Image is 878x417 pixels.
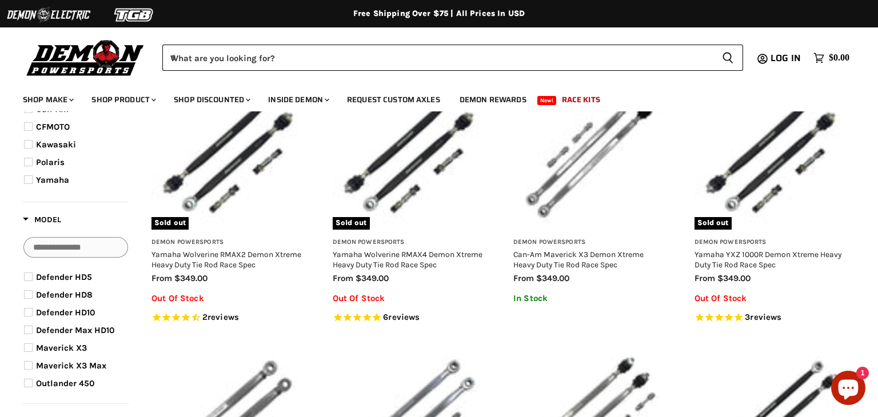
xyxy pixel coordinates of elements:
span: reviews [207,312,239,322]
a: Shop Product [83,88,163,111]
span: from [695,273,715,283]
span: Sold out [333,217,370,230]
span: Model [23,215,61,224]
span: from [333,273,353,283]
a: $0.00 [808,50,855,66]
p: Out Of Stock [695,294,847,303]
span: Defender HD8 [36,290,93,300]
input: When autocomplete results are available use up and down arrows to review and enter to select [162,45,713,71]
a: Yamaha YXZ 1000R Demon Xtreme Heavy Duty Tie Rod Race Spec [695,250,841,269]
span: Defender HD5 [36,272,92,282]
img: Yamaha Wolverine RMAX4 Demon Xtreme Heavy Duty Tie Rod Race Spec [333,78,485,230]
span: reviews [388,312,420,322]
a: Yamaha YXZ 1000R Demon Xtreme Heavy Duty Tie Rod Race SpecSold out [695,78,847,230]
span: Defender HD10 [36,307,95,318]
span: Sold out [695,217,732,230]
input: Search Options [23,237,128,258]
p: Out Of Stock [151,294,304,303]
span: Defender Max HD10 [36,325,114,335]
span: $349.00 [174,273,207,283]
span: $349.00 [536,273,569,283]
h3: Demon Powersports [513,238,666,247]
form: Product [162,45,743,71]
span: $0.00 [829,53,849,63]
a: Shop Make [14,88,81,111]
a: Yamaha Wolverine RMAX2 Demon Xtreme Heavy Duty Tie Rod Race Spec [151,250,301,269]
span: 2 reviews [202,312,239,322]
span: 6 reviews [383,312,420,322]
img: Demon Electric Logo 2 [6,4,91,26]
p: Out Of Stock [333,294,485,303]
a: Yamaha Wolverine RMAX4 Demon Xtreme Heavy Duty Tie Rod Race SpecSold out [333,78,485,230]
span: from [513,273,534,283]
a: Can-Am Maverick X3 Demon Xtreme Heavy Duty Tie Rod Race Spec [513,250,644,269]
a: Yamaha Wolverine RMAX2 Demon Xtreme Heavy Duty Tie Rod Race SpecSold out [151,78,304,230]
inbox-online-store-chat: Shopify online store chat [828,371,869,408]
a: Shop Discounted [165,88,257,111]
span: Rated 5.0 out of 5 stars 6 reviews [333,312,485,324]
span: $349.00 [356,273,389,283]
ul: Main menu [14,83,847,111]
span: from [151,273,172,283]
img: Demon Powersports [23,37,148,78]
a: Inside Demon [260,88,336,111]
span: Log in [771,51,801,65]
button: Filter by Model [23,214,61,228]
img: Yamaha YXZ 1000R Demon Xtreme Heavy Duty Tie Rod Race Spec [695,78,847,230]
p: In Stock [513,294,666,303]
img: Yamaha Wolverine RMAX2 Demon Xtreme Heavy Duty Tie Rod Race Spec [151,78,304,230]
span: Polaris [36,157,65,167]
span: Rated 5.0 out of 5 stars 3 reviews [695,312,847,324]
span: 3 reviews [745,312,781,322]
a: Log in [765,53,808,63]
span: reviews [750,312,781,322]
a: Demon Rewards [451,88,535,111]
span: Rated 4.5 out of 5 stars 2 reviews [151,312,304,324]
a: Yamaha Wolverine RMAX4 Demon Xtreme Heavy Duty Tie Rod Race Spec [333,250,482,269]
span: $349.00 [717,273,751,283]
span: Kawasaki [36,139,76,150]
h3: Demon Powersports [695,238,847,247]
span: Sold out [151,217,189,230]
h3: Demon Powersports [151,238,304,247]
a: Request Custom Axles [338,88,449,111]
span: New! [537,96,557,105]
span: Maverick X3 Max [36,360,106,371]
img: Can-Am Maverick X3 Demon Xtreme Heavy Duty Tie Rod Race Spec [513,78,666,230]
button: Search [713,45,743,71]
span: Yamaha [36,175,69,185]
h3: Demon Powersports [333,238,485,247]
span: CFMOTO [36,122,70,132]
span: Outlander 450 [36,378,94,388]
span: Maverick X3 [36,343,87,353]
img: TGB Logo 2 [91,4,177,26]
a: Race Kits [553,88,609,111]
